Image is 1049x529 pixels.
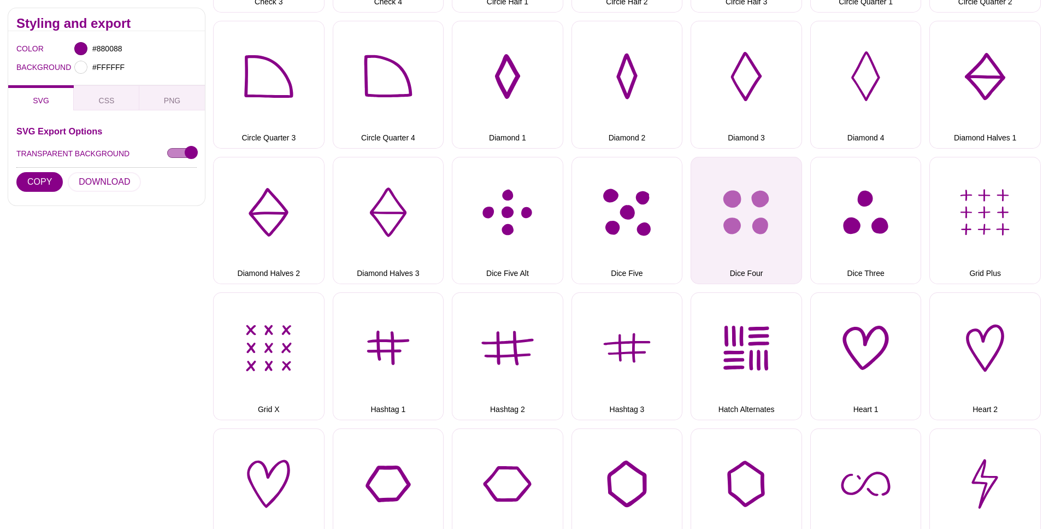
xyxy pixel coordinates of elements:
[691,292,802,420] button: Hatch Alternates
[139,85,205,110] button: PNG
[333,21,444,149] button: Circle Quarter 4
[929,292,1041,420] button: Heart 2
[68,172,141,192] button: DOWNLOAD
[452,157,563,285] button: Dice Five Alt
[571,157,683,285] button: Dice Five
[164,96,180,105] span: PNG
[16,42,30,56] label: COLOR
[74,85,139,110] button: CSS
[691,157,802,285] button: Dice Four
[99,96,115,105] span: CSS
[929,157,1041,285] button: Grid Plus
[16,60,30,74] label: BACKGROUND
[810,292,922,420] button: Heart 1
[213,292,325,420] button: Grid X
[810,21,922,149] button: Diamond 4
[333,157,444,285] button: Diamond Halves 3
[452,21,563,149] button: Diamond 1
[810,157,922,285] button: Dice Three
[16,172,63,192] button: COPY
[333,292,444,420] button: Hashtag 1
[571,292,683,420] button: Hashtag 3
[213,157,325,285] button: Diamond Halves 2
[691,21,802,149] button: Diamond 3
[213,21,325,149] button: Circle Quarter 3
[452,292,563,420] button: Hashtag 2
[929,21,1041,149] button: Diamond Halves 1
[16,127,197,136] h3: SVG Export Options
[571,21,683,149] button: Diamond 2
[16,19,197,28] h2: Styling and export
[16,146,129,161] label: TRANSPARENT BACKGROUND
